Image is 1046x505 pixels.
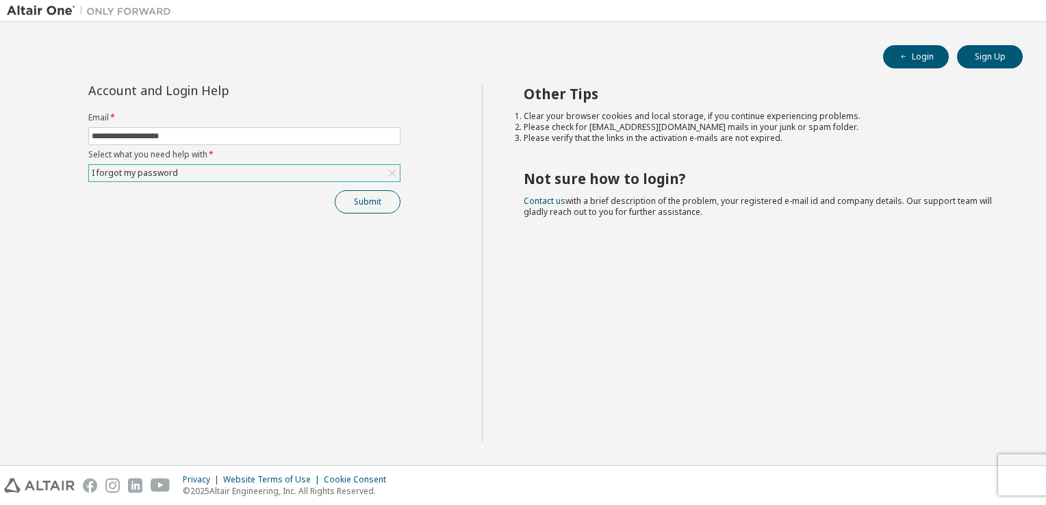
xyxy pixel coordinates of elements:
img: linkedin.svg [128,478,142,493]
span: with a brief description of the problem, your registered e-mail id and company details. Our suppo... [524,195,992,218]
div: Privacy [183,474,223,485]
button: Login [883,45,949,68]
label: Select what you need help with [88,149,400,160]
img: Altair One [7,4,178,18]
div: Website Terms of Use [223,474,324,485]
div: Account and Login Help [88,85,338,96]
button: Submit [335,190,400,213]
h2: Not sure how to login? [524,170,999,187]
a: Contact us [524,195,565,207]
li: Please verify that the links in the activation e-mails are not expired. [524,133,999,144]
img: facebook.svg [83,478,97,493]
img: instagram.svg [105,478,120,493]
img: altair_logo.svg [4,478,75,493]
div: I forgot my password [89,165,400,181]
li: Please check for [EMAIL_ADDRESS][DOMAIN_NAME] mails in your junk or spam folder. [524,122,999,133]
div: Cookie Consent [324,474,394,485]
div: I forgot my password [90,166,180,181]
h2: Other Tips [524,85,999,103]
p: © 2025 Altair Engineering, Inc. All Rights Reserved. [183,485,394,497]
img: youtube.svg [151,478,170,493]
label: Email [88,112,400,123]
button: Sign Up [957,45,1023,68]
li: Clear your browser cookies and local storage, if you continue experiencing problems. [524,111,999,122]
